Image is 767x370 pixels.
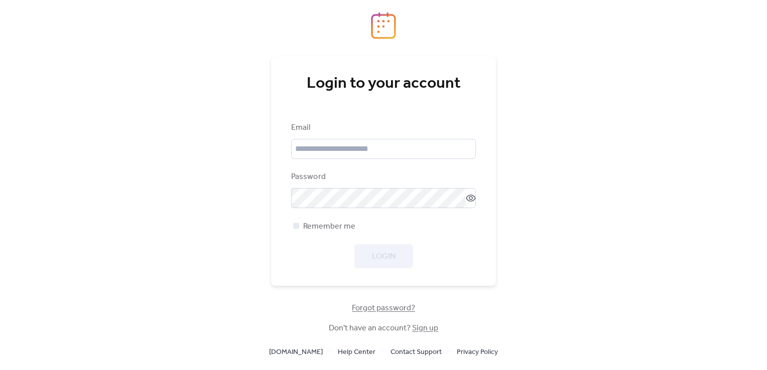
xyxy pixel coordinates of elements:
a: Forgot password? [352,305,415,311]
span: Help Center [338,346,375,358]
div: Login to your account [291,74,476,94]
div: Email [291,122,474,134]
a: [DOMAIN_NAME] [269,345,323,358]
span: Remember me [303,221,355,233]
a: Privacy Policy [457,345,498,358]
span: Privacy Policy [457,346,498,358]
span: [DOMAIN_NAME] [269,346,323,358]
span: Forgot password? [352,302,415,314]
span: Contact Support [391,346,442,358]
div: Password [291,171,474,183]
a: Contact Support [391,345,442,358]
img: logo [371,12,396,39]
a: Sign up [412,320,438,336]
a: Help Center [338,345,375,358]
span: Don't have an account? [329,322,438,334]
